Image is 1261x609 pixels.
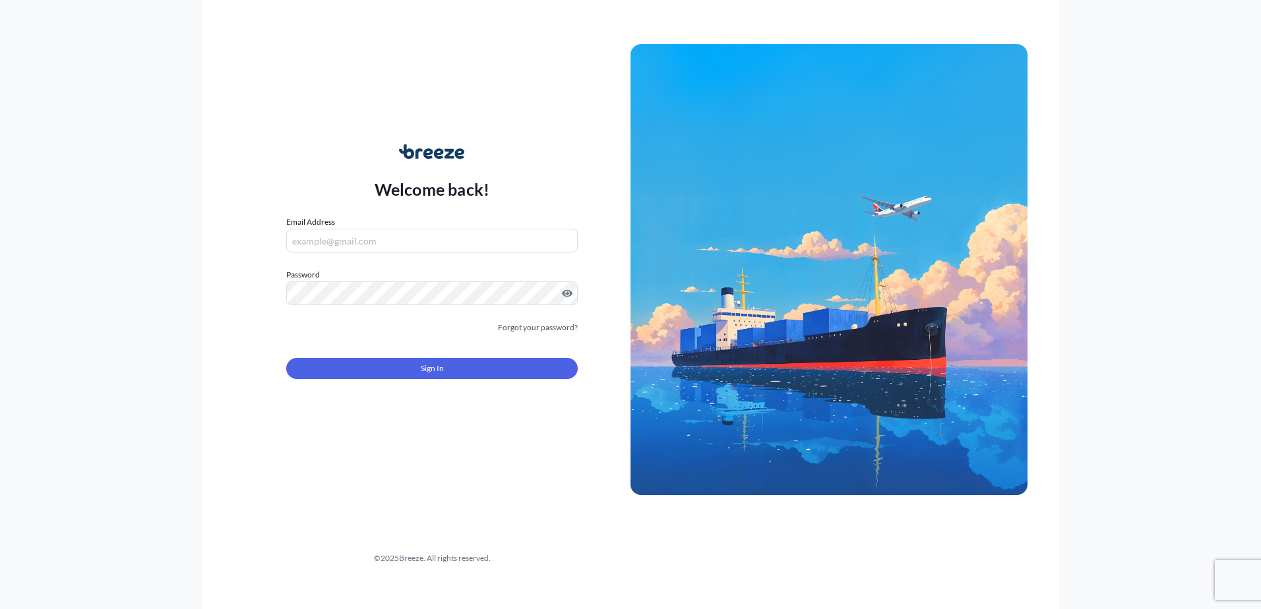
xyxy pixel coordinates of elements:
[286,268,578,281] label: Password
[562,288,572,299] button: Show password
[421,362,444,375] span: Sign In
[375,179,490,200] p: Welcome back!
[286,229,578,252] input: example@gmail.com
[286,358,578,379] button: Sign In
[233,552,630,565] div: © 2025 Breeze. All rights reserved.
[498,321,578,334] a: Forgot your password?
[630,44,1028,495] img: Ship illustration
[286,216,335,229] label: Email Address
